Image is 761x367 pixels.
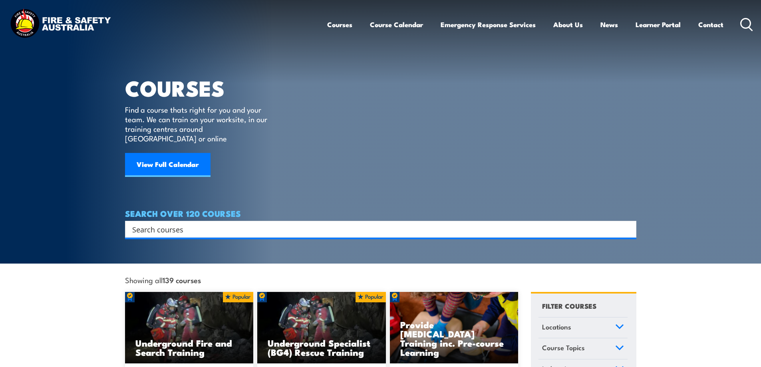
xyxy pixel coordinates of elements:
a: View Full Calendar [125,153,211,177]
img: Underground mine rescue [257,292,386,364]
h4: FILTER COURSES [542,300,596,311]
form: Search form [134,224,620,235]
a: Locations [538,317,628,338]
a: Learner Portal [636,14,681,35]
span: Locations [542,321,571,332]
span: Showing all [125,276,201,284]
p: Find a course thats right for you and your team. We can train on your worksite, in our training c... [125,105,271,143]
h3: Provide [MEDICAL_DATA] Training inc. Pre-course Learning [400,320,508,357]
img: Underground mine rescue [125,292,254,364]
button: Search magnifier button [622,224,634,235]
img: Low Voltage Rescue and Provide CPR [390,292,519,364]
a: Underground Specialist (BG4) Rescue Training [257,292,386,364]
a: About Us [553,14,583,35]
a: Provide [MEDICAL_DATA] Training inc. Pre-course Learning [390,292,519,364]
a: Course Topics [538,338,628,359]
h3: Underground Fire and Search Training [135,338,243,357]
a: News [600,14,618,35]
a: Courses [327,14,352,35]
a: Contact [698,14,723,35]
span: Course Topics [542,342,585,353]
h1: COURSES [125,78,279,97]
input: Search input [132,223,619,235]
a: Underground Fire and Search Training [125,292,254,364]
a: Emergency Response Services [441,14,536,35]
h3: Underground Specialist (BG4) Rescue Training [268,338,376,357]
h4: SEARCH OVER 120 COURSES [125,209,636,218]
strong: 139 courses [163,274,201,285]
a: Course Calendar [370,14,423,35]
